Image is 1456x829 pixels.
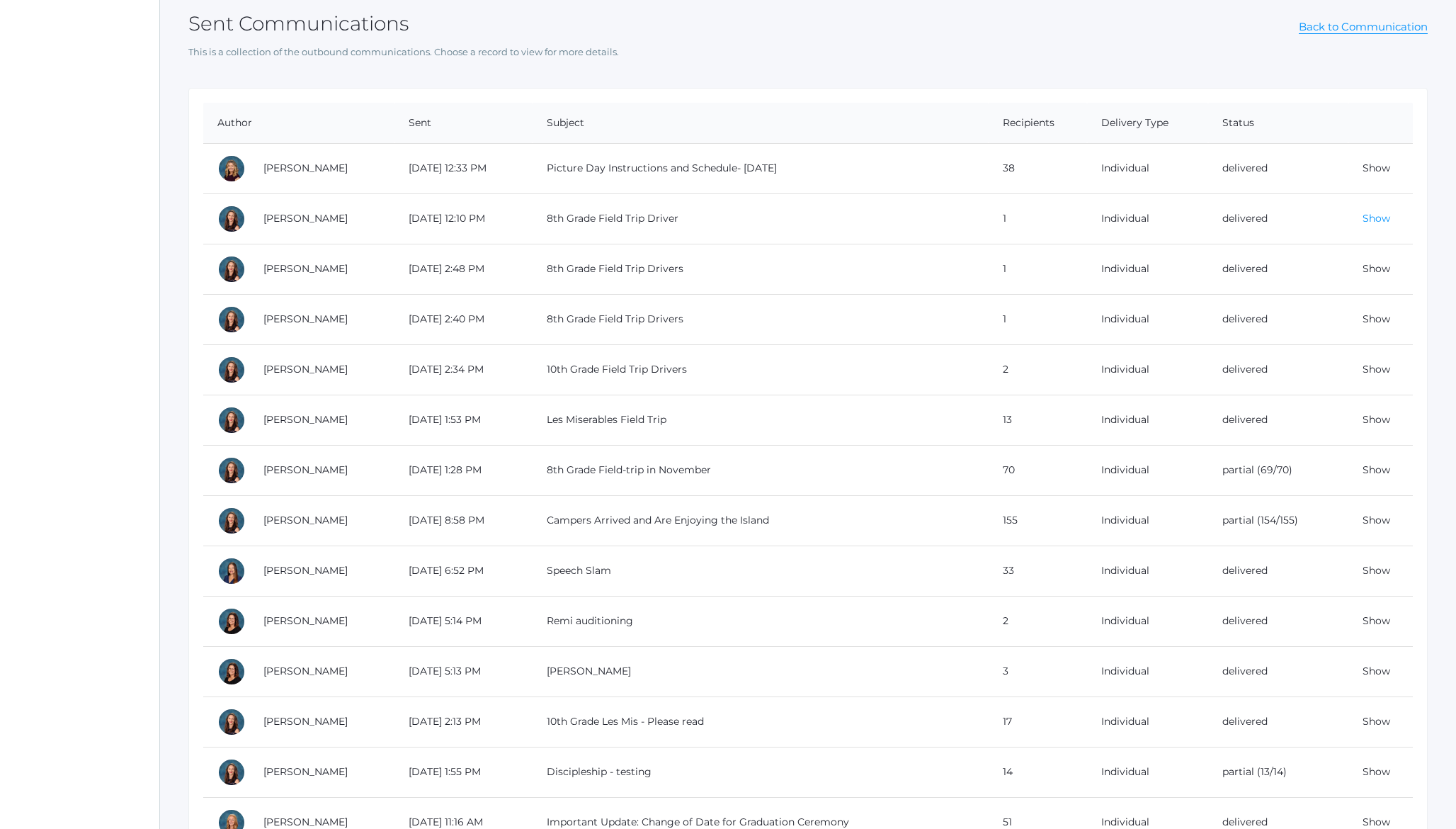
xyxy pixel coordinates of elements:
[394,747,533,797] td: [DATE] 1:55 PM
[203,103,394,144] th: Author
[394,445,533,495] td: [DATE] 1:28 PM
[989,193,1088,244] td: 1
[263,262,348,275] a: [PERSON_NAME]
[1208,495,1348,546] td: partial (154/155)
[989,344,1088,395] td: 2
[1208,143,1348,193] td: delivered
[1087,697,1208,747] td: Individual
[263,514,348,526] a: [PERSON_NAME]
[989,244,1088,294] td: 1
[1208,193,1348,244] td: delivered
[394,193,533,244] td: [DATE] 12:10 PM
[1363,262,1390,275] a: Show
[989,646,1088,697] td: 3
[1087,244,1208,294] td: Individual
[1363,463,1390,476] a: Show
[533,646,989,697] td: [PERSON_NAME]
[217,205,246,233] div: Hilary Erickson
[263,463,348,476] a: [PERSON_NAME]
[1087,344,1208,395] td: Individual
[989,495,1088,546] td: 155
[989,596,1088,646] td: 2
[1363,816,1390,828] a: Show
[1363,715,1390,728] a: Show
[1087,294,1208,344] td: Individual
[1208,344,1348,395] td: delivered
[188,13,409,35] h2: Sent Communications
[217,758,246,786] div: Hilary Erickson
[263,212,348,225] a: [PERSON_NAME]
[1363,564,1390,577] a: Show
[1299,20,1428,34] a: Back to Communication
[217,154,246,183] div: Lindsay Leeds
[533,244,989,294] td: 8th Grade Field Trip Drivers
[1363,212,1390,225] a: Show
[1208,294,1348,344] td: delivered
[217,607,246,636] div: Emily Balli
[533,103,989,144] th: Subject
[989,445,1088,495] td: 70
[263,413,348,426] a: [PERSON_NAME]
[1087,495,1208,546] td: Individual
[1208,646,1348,697] td: delivered
[989,143,1088,193] td: 38
[263,765,348,778] a: [PERSON_NAME]
[533,344,989,395] td: 10th Grade Field Trip Drivers
[989,294,1088,344] td: 1
[217,255,246,283] div: Hilary Erickson
[394,143,533,193] td: [DATE] 12:33 PM
[217,708,246,736] div: Hilary Erickson
[1208,445,1348,495] td: partial (69/70)
[263,564,348,577] a: [PERSON_NAME]
[394,103,533,144] th: Sent
[1087,143,1208,193] td: Individual
[217,406,246,434] div: Hilary Erickson
[263,665,348,677] a: [PERSON_NAME]
[1087,546,1208,596] td: Individual
[989,395,1088,445] td: 13
[1208,244,1348,294] td: delivered
[394,395,533,445] td: [DATE] 1:53 PM
[1363,363,1390,376] a: Show
[533,747,989,797] td: Discipleship - testing
[989,103,1088,144] th: Recipients
[989,546,1088,596] td: 33
[394,697,533,747] td: [DATE] 2:13 PM
[263,162,348,174] a: [PERSON_NAME]
[533,193,989,244] td: 8th Grade Field Trip Driver
[1363,514,1390,526] a: Show
[217,356,246,384] div: Hilary Erickson
[1363,312,1390,325] a: Show
[1363,665,1390,677] a: Show
[1208,103,1348,144] th: Status
[394,294,533,344] td: [DATE] 2:40 PM
[217,305,246,334] div: Hilary Erickson
[394,646,533,697] td: [DATE] 5:13 PM
[1208,596,1348,646] td: delivered
[217,507,246,535] div: Hilary Erickson
[1087,445,1208,495] td: Individual
[188,45,1428,60] p: This is a collection of the outbound communications. Choose a record to view for more details.
[1363,413,1390,426] a: Show
[217,557,246,585] div: Lori Webster
[533,697,989,747] td: 10th Grade Les Mis - Please read
[533,143,989,193] td: Picture Day Instructions and Schedule- [DATE]
[1087,193,1208,244] td: Individual
[394,546,533,596] td: [DATE] 6:52 PM
[1087,103,1208,144] th: Delivery Type
[394,596,533,646] td: [DATE] 5:14 PM
[989,697,1088,747] td: 17
[533,495,989,546] td: Campers Arrived and Are Enjoying the Island
[533,546,989,596] td: Speech Slam
[533,395,989,445] td: Les Miserables Field Trip
[263,715,348,728] a: [PERSON_NAME]
[1087,395,1208,445] td: Individual
[217,456,246,485] div: Hilary Erickson
[263,312,348,325] a: [PERSON_NAME]
[263,363,348,376] a: [PERSON_NAME]
[1087,747,1208,797] td: Individual
[1363,765,1390,778] a: Show
[1087,596,1208,646] td: Individual
[263,816,348,828] a: [PERSON_NAME]
[1208,697,1348,747] td: delivered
